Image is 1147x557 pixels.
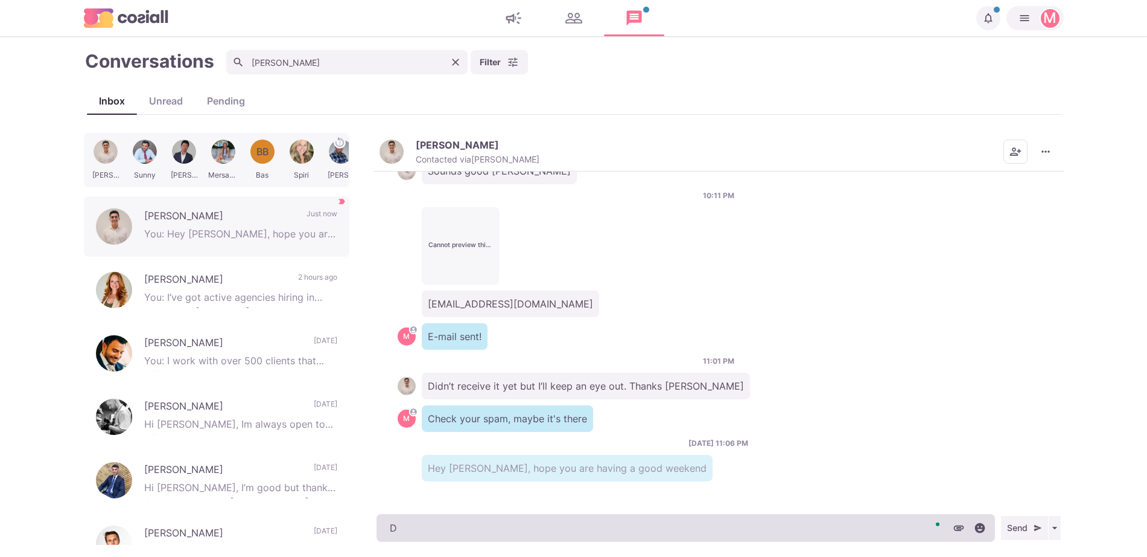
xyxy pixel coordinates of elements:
button: Send [1001,516,1048,540]
button: Cannot preview this file. [422,208,498,284]
p: Hey [PERSON_NAME], hope you are having a good weekend [422,455,713,481]
button: Martin [1006,6,1064,30]
p: Just now [307,208,337,227]
button: Attach files [950,519,968,537]
button: Alex Belgrade[PERSON_NAME]Contacted via[PERSON_NAME] [380,139,539,165]
img: Alexis Charalambous [96,335,132,372]
img: Alexander Nicholl [96,399,132,435]
p: [PERSON_NAME] [144,462,302,480]
button: Select emoji [971,519,989,537]
div: Pending [195,94,257,108]
p: [PERSON_NAME] [144,272,286,290]
p: [DATE] [314,462,337,480]
p: 2 hours ago [298,272,337,290]
button: More menu [1034,140,1058,164]
p: [PERSON_NAME] [416,139,499,151]
p: [PERSON_NAME] [144,208,294,227]
button: Clear [446,53,465,71]
img: Alexis Stinnett [96,272,132,308]
h1: Conversations [85,50,214,72]
div: Martin [403,333,410,340]
p: Hi [PERSON_NAME], I’m good but thanks for your message, [PERSON_NAME] [144,480,337,498]
svg: avatar [410,326,416,333]
p: Didn’t receive it yet but I’ll keep an eye out. Thanks [PERSON_NAME] [422,373,750,399]
p: [PERSON_NAME] [144,335,302,353]
p: 10:11 PM [703,190,734,201]
p: E-mail sent! [422,323,488,350]
button: Notifications [976,6,1000,30]
img: Alex Belgrade [398,377,416,395]
p: Contacted via [PERSON_NAME] [416,154,539,165]
div: Unread [137,94,195,108]
div: Inbox [87,94,137,108]
div: Martin [403,415,410,422]
p: [EMAIL_ADDRESS][DOMAIN_NAME] [422,291,599,317]
img: logo [84,8,168,27]
img: Alex Belgrade [96,208,132,245]
p: Cannot preview this file. [428,242,492,249]
p: [PERSON_NAME] [144,399,302,417]
svg: avatar [410,408,416,415]
p: [DATE] [314,526,337,544]
p: 11:01 PM [703,356,734,367]
div: Martin [1043,11,1056,25]
p: Hi [PERSON_NAME], Im always open to offers. What do you have in mind [144,417,337,435]
img: Alex Mellor [96,462,132,498]
p: You: I work with over 500 clients that offer remote, hybrid, and non-remote positions, high salar... [144,353,337,372]
p: You: Hey [PERSON_NAME], hope you are having a good weekend [144,227,337,245]
input: Search conversations [226,50,468,74]
textarea: To enrich screen reader interactions, please activate Accessibility in Grammarly extension settings [377,514,995,542]
p: Check your spam, maybe it's there [422,405,593,432]
button: Add add contacts [1003,140,1028,164]
p: [DATE] 11:06 PM [688,438,748,449]
img: Alex Belgrade [380,140,404,164]
p: [DATE] [314,399,337,417]
p: You: I’ve got active agencies hiring in places like [US_STATE][GEOGRAPHIC_DATA], [US_STATE], [US_... [144,290,337,308]
button: Filter [471,50,528,74]
p: [PERSON_NAME] [144,526,302,544]
p: [DATE] [314,335,337,353]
